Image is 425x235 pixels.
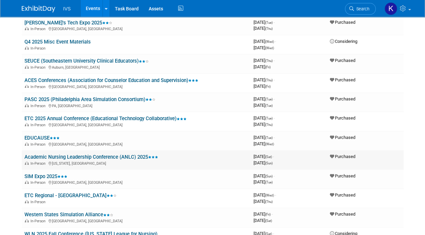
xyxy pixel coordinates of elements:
[330,173,355,178] span: Purchased
[254,20,275,25] span: [DATE]
[30,46,48,51] span: In-Person
[30,161,48,166] span: In-Person
[25,219,29,222] img: In-Person Event
[30,200,48,204] span: In-Person
[25,142,29,146] img: In-Person Event
[254,45,274,50] span: [DATE]
[330,154,355,159] span: Purchased
[275,192,276,198] span: -
[254,96,275,101] span: [DATE]
[30,27,48,31] span: In-Person
[254,218,272,223] span: [DATE]
[265,85,271,88] span: (Fri)
[24,160,248,166] div: [US_STATE], [GEOGRAPHIC_DATA]
[265,180,273,184] span: (Tue)
[25,27,29,30] img: In-Person Event
[330,212,355,217] span: Purchased
[254,173,275,178] span: [DATE]
[24,141,248,147] div: [GEOGRAPHIC_DATA], [GEOGRAPHIC_DATA]
[330,96,355,101] span: Purchased
[254,199,273,204] span: [DATE]
[274,20,275,25] span: -
[265,27,273,30] span: (Thu)
[24,20,112,26] a: [PERSON_NAME]'s Tech Expo 2025
[24,39,91,45] a: Q4 2025 Misc Event Materials
[254,77,275,82] span: [DATE]
[30,123,48,127] span: In-Person
[24,212,113,218] a: Western States Simulation Alliance
[24,154,158,160] a: Academic Nursing Leadership Conference (ANLC) 2025
[265,155,272,159] span: (Sat)
[330,39,357,44] span: Considering
[254,192,276,198] span: [DATE]
[24,115,187,122] a: ETC 2025 Annual Conference (Educational Technology Collaborative)
[265,21,273,24] span: (Tue)
[272,212,273,217] span: -
[265,65,271,69] span: (Fri)
[24,77,198,83] a: ACES Conferences (Association for Counselor Education and Supervision)
[274,96,275,101] span: -
[274,77,275,82] span: -
[265,123,273,127] span: (Thu)
[330,58,355,63] span: Purchased
[275,39,276,44] span: -
[274,58,275,63] span: -
[330,20,355,25] span: Purchased
[265,40,274,44] span: (Wed)
[254,141,274,146] span: [DATE]
[30,219,48,223] span: In-Person
[254,122,273,127] span: [DATE]
[30,65,48,70] span: In-Person
[265,78,273,82] span: (Thu)
[274,115,275,121] span: -
[25,65,29,69] img: In-Person Event
[24,135,60,141] a: EDUCAUSE
[25,161,29,165] img: In-Person Event
[254,160,273,165] span: [DATE]
[265,200,273,204] span: (Thu)
[265,116,273,120] span: (Tue)
[330,77,355,82] span: Purchased
[22,6,55,12] img: ExhibitDay
[345,3,376,15] a: Search
[24,179,248,185] div: [GEOGRAPHIC_DATA], [GEOGRAPHIC_DATA]
[254,179,273,184] span: [DATE]
[265,46,274,50] span: (Wed)
[265,97,273,101] span: (Tue)
[24,192,117,199] a: ETC Regional - [GEOGRAPHIC_DATA]
[354,6,369,11] span: Search
[25,46,29,50] img: In-Person Event
[265,219,272,223] span: (Sat)
[24,218,248,223] div: [GEOGRAPHIC_DATA], [GEOGRAPHIC_DATA]
[254,84,271,89] span: [DATE]
[24,122,248,127] div: [GEOGRAPHIC_DATA], [GEOGRAPHIC_DATA]
[24,64,248,70] div: Auburn, [GEOGRAPHIC_DATA]
[24,103,248,108] div: PA, [GEOGRAPHIC_DATA]
[63,6,71,11] span: IVS
[25,180,29,184] img: In-Person Event
[265,174,273,178] span: (Sun)
[254,39,276,44] span: [DATE]
[254,26,273,31] span: [DATE]
[254,64,271,69] span: [DATE]
[24,96,155,102] a: PASC 2025 (Philadelphia Area Simulation Consortium)
[24,84,248,89] div: [GEOGRAPHIC_DATA], [GEOGRAPHIC_DATA]
[254,115,275,121] span: [DATE]
[265,136,273,140] span: (Tue)
[25,200,29,203] img: In-Person Event
[265,59,273,63] span: (Thu)
[30,85,48,89] span: In-Person
[265,142,274,146] span: (Wed)
[30,180,48,185] span: In-Person
[25,85,29,88] img: In-Person Event
[254,135,275,140] span: [DATE]
[25,123,29,126] img: In-Person Event
[330,115,355,121] span: Purchased
[254,212,273,217] span: [DATE]
[24,26,248,31] div: [GEOGRAPHIC_DATA], [GEOGRAPHIC_DATA]
[330,135,355,140] span: Purchased
[384,2,397,15] img: Kate Wroblewski
[30,142,48,147] span: In-Person
[24,173,67,179] a: SIM Expo 2025
[254,103,273,108] span: [DATE]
